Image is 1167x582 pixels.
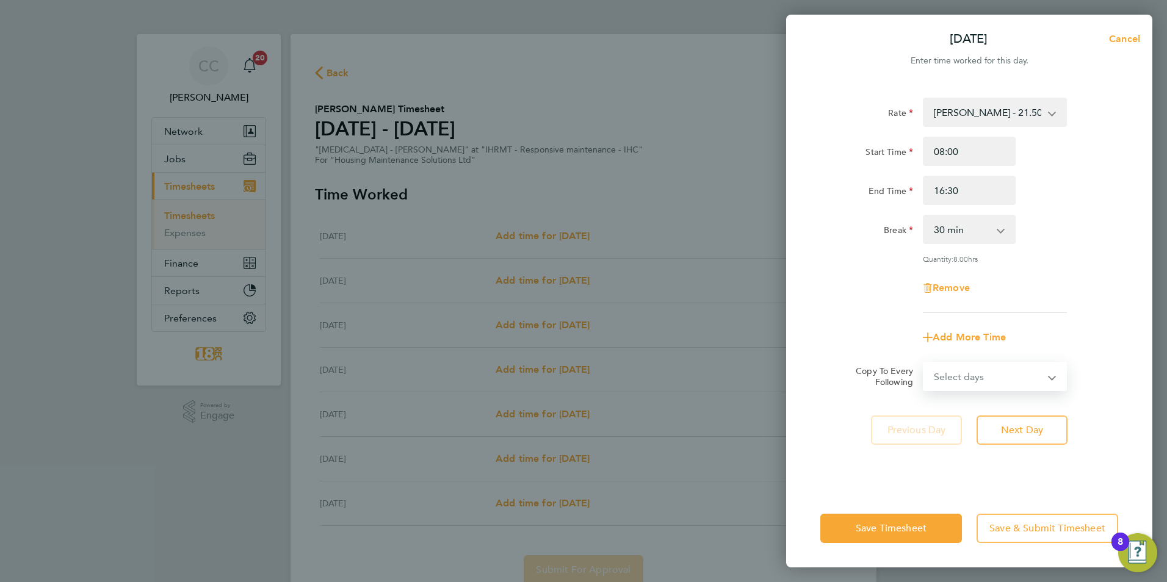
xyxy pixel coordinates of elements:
[977,415,1068,445] button: Next Day
[933,282,970,293] span: Remove
[923,137,1016,166] input: E.g. 08:00
[865,146,913,161] label: Start Time
[1001,424,1043,436] span: Next Day
[977,514,1118,543] button: Save & Submit Timesheet
[923,283,970,293] button: Remove
[1118,533,1157,572] button: Open Resource Center, 8 new notifications
[820,514,962,543] button: Save Timesheet
[1118,542,1123,558] div: 8
[989,522,1105,534] span: Save & Submit Timesheet
[888,107,913,122] label: Rate
[923,254,1067,264] div: Quantity: hrs
[950,31,988,48] p: [DATE]
[1089,27,1152,51] button: Cancel
[869,185,913,200] label: End Time
[884,225,913,239] label: Break
[923,176,1016,205] input: E.g. 18:00
[1105,33,1140,45] span: Cancel
[953,254,968,264] span: 8.00
[933,331,1006,343] span: Add More Time
[846,365,913,387] label: Copy To Every Following
[923,332,1006,342] button: Add More Time
[856,522,927,534] span: Save Timesheet
[786,54,1152,68] div: Enter time worked for this day.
